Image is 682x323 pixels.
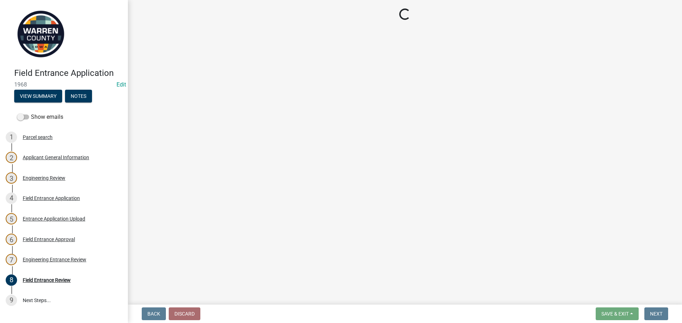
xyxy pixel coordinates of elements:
div: 6 [6,234,17,245]
button: Save & Exit [596,307,639,320]
a: Edit [117,81,126,88]
div: 7 [6,254,17,265]
label: Show emails [17,113,63,121]
img: Warren County, Iowa [14,7,67,61]
span: Save & Exit [601,311,629,317]
div: Applicant General Information [23,155,89,160]
div: 2 [6,152,17,163]
h4: Field Entrance Application [14,68,122,78]
span: Next [650,311,662,317]
button: Discard [169,307,200,320]
div: Field Entrance Approval [23,237,75,242]
div: Entrance Application Upload [23,216,85,221]
div: 1 [6,132,17,143]
button: View Summary [14,90,62,102]
button: Notes [65,90,92,102]
wm-modal-confirm: Summary [14,94,62,99]
button: Next [644,307,668,320]
span: Back [147,311,160,317]
div: Parcel search [23,135,53,140]
div: Field Entrance Application [23,196,80,201]
div: Field Entrance Review [23,278,71,283]
wm-modal-confirm: Notes [65,94,92,99]
div: 9 [6,295,17,306]
wm-modal-confirm: Edit Application Number [117,81,126,88]
div: Engineering Entrance Review [23,257,86,262]
div: 5 [6,213,17,224]
div: 4 [6,193,17,204]
div: 3 [6,172,17,184]
div: Engineering Review [23,176,65,180]
span: 1968 [14,81,114,88]
div: 8 [6,274,17,286]
button: Back [142,307,166,320]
